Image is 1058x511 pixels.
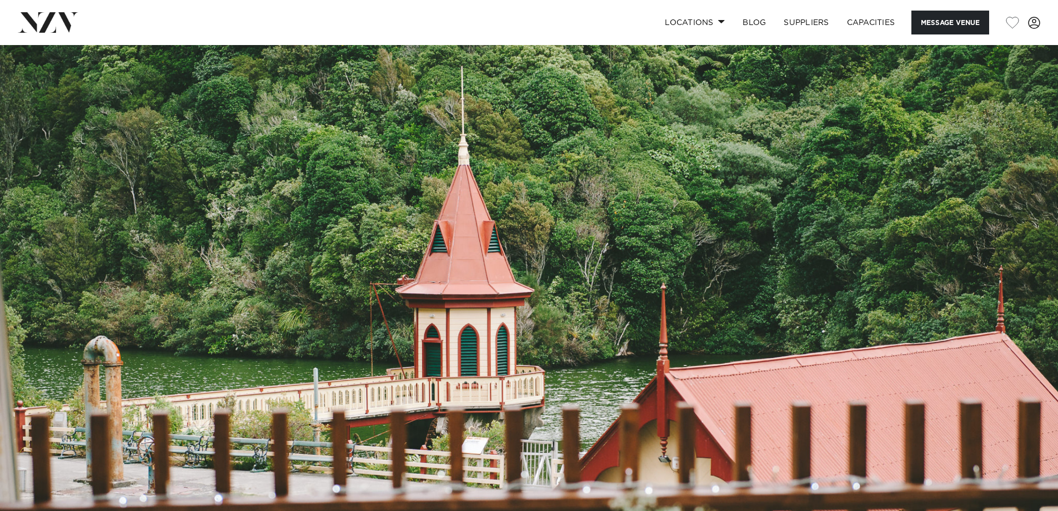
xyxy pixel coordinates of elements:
a: SUPPLIERS [775,11,838,34]
a: Locations [656,11,734,34]
a: BLOG [734,11,775,34]
a: Capacities [838,11,904,34]
button: Message Venue [911,11,989,34]
img: nzv-logo.png [18,12,78,32]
